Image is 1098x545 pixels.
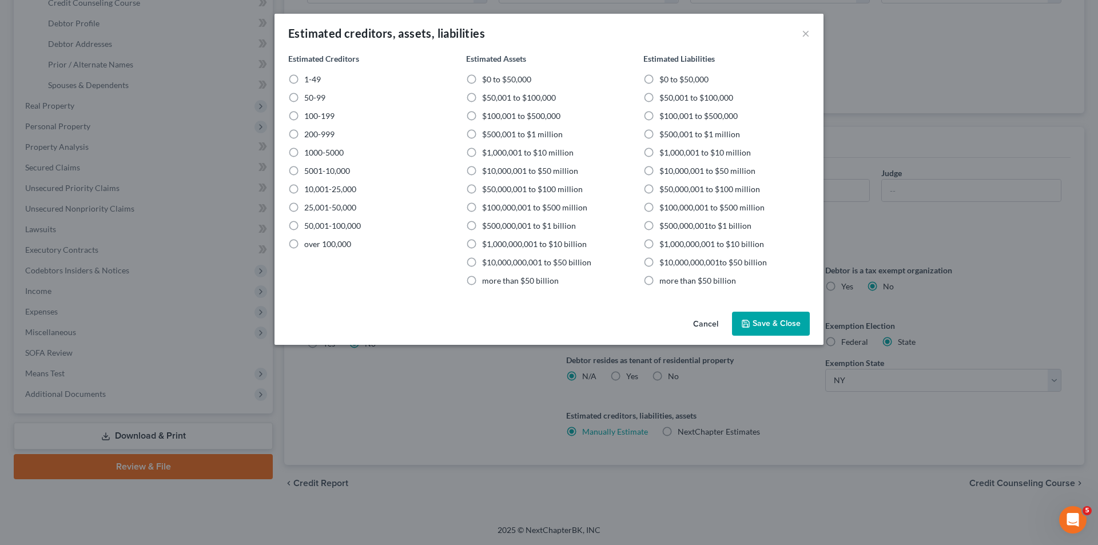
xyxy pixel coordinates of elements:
[684,313,727,336] button: Cancel
[659,166,755,176] span: $10,000,001 to $50 million
[482,239,587,249] span: $1,000,000,001 to $10 billion
[466,53,526,65] label: Estimated Assets
[482,166,578,176] span: $10,000,001 to $50 million
[482,129,563,139] span: $500,001 to $1 million
[659,93,733,102] span: $50,001 to $100,000
[304,202,356,212] span: 25,001-50,000
[482,184,583,194] span: $50,000,001 to $100 million
[1083,506,1092,515] span: 5
[659,148,751,157] span: $1,000,001 to $10 million
[659,221,751,230] span: $500,000,001to $1 billion
[659,202,765,212] span: $100,000,001 to $500 million
[482,111,560,121] span: $100,001 to $500,000
[482,202,587,212] span: $100,000,001 to $500 million
[659,129,740,139] span: $500,001 to $1 million
[659,184,760,194] span: $50,000,001 to $100 million
[304,166,350,176] span: 5001-10,000
[304,129,335,139] span: 200-999
[659,257,767,267] span: $10,000,000,001to $50 billion
[304,111,335,121] span: 100-199
[659,111,738,121] span: $100,001 to $500,000
[304,148,344,157] span: 1000-5000
[659,276,736,285] span: more than $50 billion
[482,93,556,102] span: $50,001 to $100,000
[482,276,559,285] span: more than $50 billion
[482,148,574,157] span: $1,000,001 to $10 million
[482,221,576,230] span: $500,000,001 to $1 billion
[802,26,810,40] button: ×
[482,257,591,267] span: $10,000,000,001 to $50 billion
[643,53,715,65] label: Estimated Liabilities
[304,74,321,84] span: 1-49
[482,74,531,84] span: $0 to $50,000
[304,93,325,102] span: 50-99
[659,239,764,249] span: $1,000,000,001 to $10 billion
[1059,506,1087,534] iframe: Intercom live chat
[659,74,709,84] span: $0 to $50,000
[732,312,810,336] button: Save & Close
[304,184,356,194] span: 10,001-25,000
[288,25,485,41] div: Estimated creditors, assets, liabilities
[304,221,361,230] span: 50,001-100,000
[288,53,359,65] label: Estimated Creditors
[304,239,351,249] span: over 100,000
